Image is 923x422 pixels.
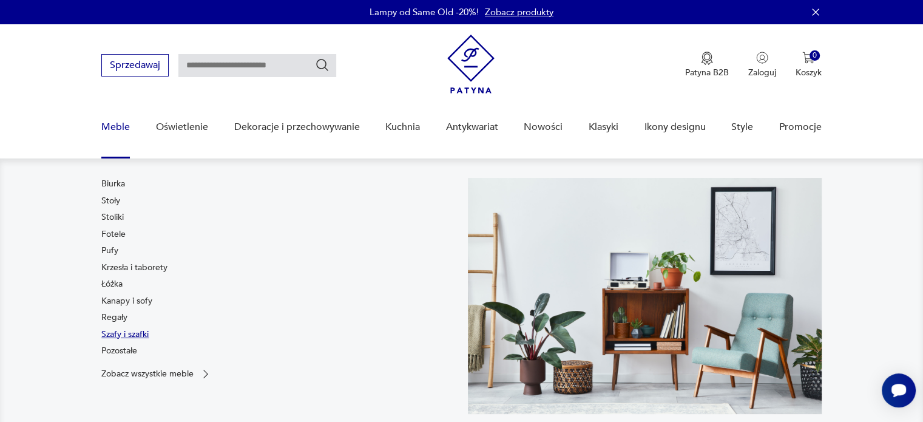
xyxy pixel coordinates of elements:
img: Ikonka użytkownika [756,52,768,64]
button: Zaloguj [748,52,776,78]
a: Zobacz wszystkie meble [101,368,212,380]
img: Ikona medalu [701,52,713,65]
p: Patyna B2B [685,67,729,78]
a: Fotele [101,228,126,240]
a: Stoliki [101,211,124,223]
a: Klasyki [589,104,618,151]
a: Ikona medaluPatyna B2B [685,52,729,78]
a: Pozostałe [101,345,137,357]
iframe: Smartsupp widget button [882,373,916,407]
img: Patyna - sklep z meblami i dekoracjami vintage [447,35,495,94]
a: Oświetlenie [156,104,208,151]
button: Sprzedawaj [101,54,169,77]
img: 969d9116629659dbb0bd4e745da535dc.jpg [468,178,822,414]
p: Lampy od Same Old -20%! [370,6,479,18]
a: Szafy i szafki [101,328,149,341]
a: Zobacz produkty [485,6,553,18]
a: Kuchnia [385,104,420,151]
a: Pufy [101,245,118,257]
a: Style [731,104,753,151]
a: Stoły [101,195,120,207]
a: Ikony designu [644,104,705,151]
a: Antykwariat [446,104,498,151]
p: Koszyk [796,67,822,78]
a: Promocje [779,104,822,151]
button: 0Koszyk [796,52,822,78]
a: Nowości [524,104,563,151]
p: Zobacz wszystkie meble [101,370,194,378]
a: Krzesła i taborety [101,262,167,274]
img: Ikona koszyka [802,52,814,64]
div: 0 [810,50,820,61]
button: Szukaj [315,58,330,72]
a: Dekoracje i przechowywanie [234,104,359,151]
a: Biurka [101,178,125,190]
a: Łóżka [101,278,123,290]
a: Regały [101,311,127,324]
a: Sprzedawaj [101,62,169,70]
a: Meble [101,104,130,151]
a: Kanapy i sofy [101,295,152,307]
button: Patyna B2B [685,52,729,78]
p: Zaloguj [748,67,776,78]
